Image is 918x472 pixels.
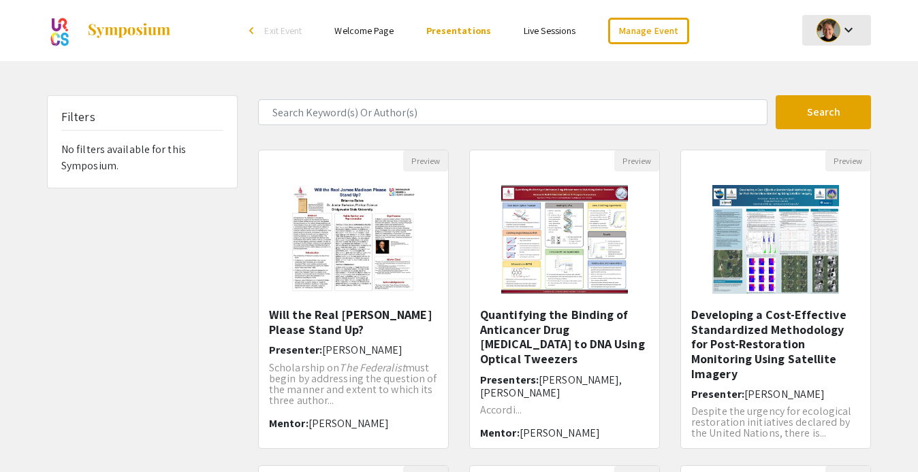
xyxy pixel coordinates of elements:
[339,360,405,375] em: The Federalist
[802,15,871,46] button: Expand account dropdown
[61,109,95,124] h5: Filters
[308,416,389,431] span: [PERSON_NAME]
[480,373,649,399] h6: Presenters:
[426,24,491,37] a: Presentations
[276,171,431,307] img: <p>Will the Real James Madison Please Stand Up?</p>
[744,387,825,401] span: [PERSON_NAME]
[47,14,172,48] a: ATP Symposium
[840,22,857,38] mat-icon: Expand account dropdown
[47,14,73,48] img: ATP Symposium
[480,405,649,416] p: Accordi...
[269,307,438,337] h5: Will the Real [PERSON_NAME] Please Stand Up?
[322,343,402,357] span: [PERSON_NAME]
[258,150,449,449] div: Open Presentation <p>Will the Real James Madison Please Stand Up?</p>
[680,150,871,449] div: Open Presentation <p>Developing a Cost-Effective Standardized Methodology for Post-Restoration Mo...
[480,373,622,400] span: [PERSON_NAME], [PERSON_NAME]
[480,307,649,366] h5: Quantifying the Binding of Anticancer Drug [MEDICAL_DATA] to DNA Using Optical Tweezers
[249,27,257,35] div: arrow_back_ios
[480,426,520,440] span: Mentor:
[524,24,575,37] a: Live Sessions
[269,363,438,406] p: Scholarship on must begin by addressing the question of the manner and extent to which its three ...
[264,24,302,37] span: Exit Event
[691,307,860,381] h5: Developing a Cost-Effective Standardized Methodology for Post-Restoration Monitoring Using Satell...
[86,22,172,39] img: Symposium by ForagerOne
[269,416,308,431] span: Mentor:
[48,96,237,188] div: No filters available for this Symposium.
[608,18,688,44] a: Manage Event
[614,150,659,171] button: Preview
[403,150,448,171] button: Preview
[334,24,393,37] a: Welcome Page
[691,404,851,440] span: Despite the urgency for ecological restoration initiatives declared by the United Nations, there ...
[469,150,660,449] div: Open Presentation <h1><strong style="color: windowtext;">Quantifying the Binding of Anticancer Dr...
[825,150,870,171] button: Preview
[258,99,767,125] input: Search Keyword(s) Or Author(s)
[699,171,853,307] img: <p>Developing a Cost-Effective Standardized Methodology for Post-Restoration Monitoring Using Sat...
[488,171,642,307] img: <h1><strong style="color: windowtext;">Quantifying the Binding of Anticancer Drug Mitoxantrone to...
[691,388,860,401] h6: Presenter:
[520,426,600,440] span: [PERSON_NAME]
[269,343,438,356] h6: Presenter:
[10,411,58,462] iframe: Chat
[776,95,871,129] button: Search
